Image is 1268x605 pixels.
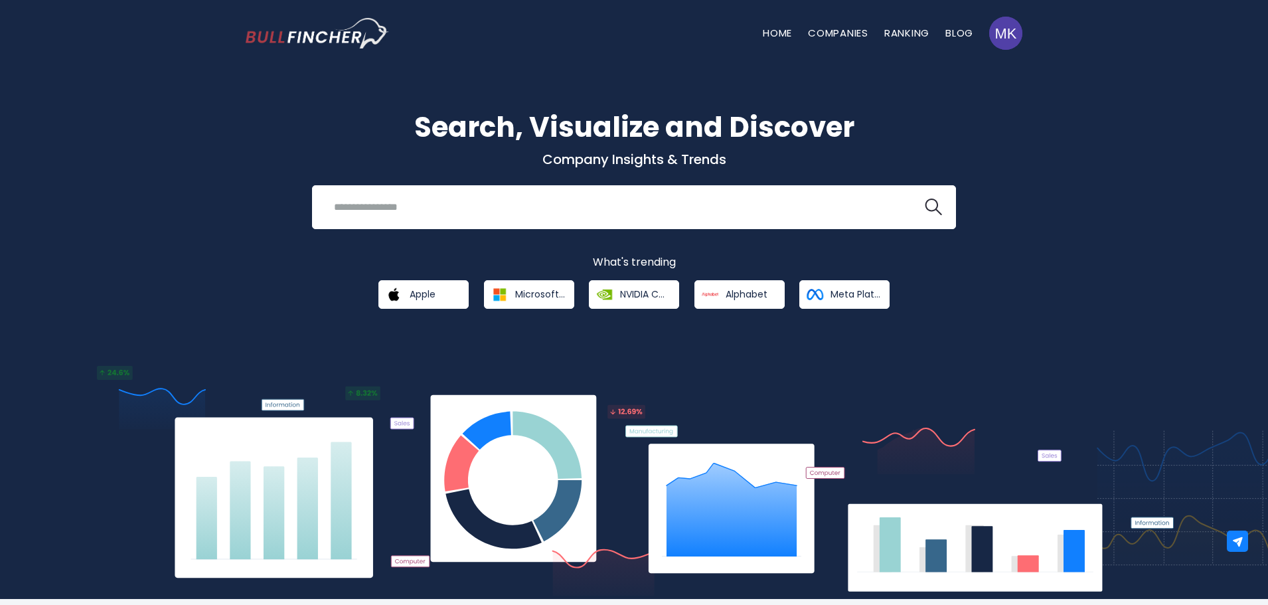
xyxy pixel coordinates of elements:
[515,288,565,300] span: Microsoft Corporation
[763,26,792,40] a: Home
[799,280,890,309] a: Meta Platforms
[246,106,1022,148] h1: Search, Visualize and Discover
[589,280,679,309] a: NVIDIA Corporation
[694,280,785,309] a: Alphabet
[246,18,388,48] a: Go to homepage
[246,151,1022,168] p: Company Insights & Trends
[884,26,929,40] a: Ranking
[410,288,436,300] span: Apple
[620,288,670,300] span: NVIDIA Corporation
[378,280,469,309] a: Apple
[726,288,767,300] span: Alphabet
[808,26,868,40] a: Companies
[246,256,1022,270] p: What's trending
[831,288,880,300] span: Meta Platforms
[925,199,942,216] img: search icon
[246,18,389,48] img: Bullfincher logo
[484,280,574,309] a: Microsoft Corporation
[945,26,973,40] a: Blog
